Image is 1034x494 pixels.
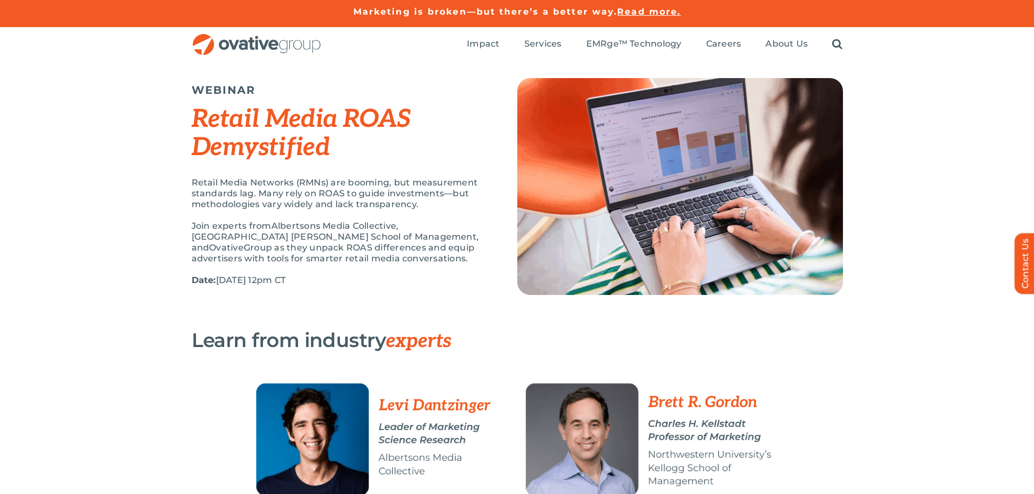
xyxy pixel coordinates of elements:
[192,33,322,43] a: OG_Full_horizontal_RGB
[192,242,475,264] span: Group as they unpack ROAS differences and equip advertisers with tools for smarter retail media c...
[467,39,499,49] span: Impact
[192,177,490,210] p: Retail Media Networks (RMNs) are booming, but measurement standards lag. Many rely on ROAS to gui...
[209,242,244,253] span: Ovative
[467,27,842,62] nav: Menu
[706,39,741,49] span: Careers
[586,39,682,49] span: EMRge™ Technology
[192,275,490,286] p: [DATE] 12pm CT
[765,39,808,50] a: About Us
[386,329,451,353] span: experts
[192,84,490,97] h5: WEBINAR
[706,39,741,50] a: Careers
[524,39,562,50] a: Services
[832,39,842,50] a: Search
[586,39,682,50] a: EMRge™ Technology
[192,104,411,163] em: Retail Media ROAS Demystified
[765,39,808,49] span: About Us
[467,39,499,50] a: Impact
[192,221,490,264] p: Join experts from
[192,329,789,352] h3: Learn from industry
[617,7,681,17] a: Read more.
[517,78,843,295] img: Top Image (2)
[192,221,479,253] span: Albertsons Media Collective, [GEOGRAPHIC_DATA] [PERSON_NAME] School of Management, and
[353,7,618,17] a: Marketing is broken—but there’s a better way.
[524,39,562,49] span: Services
[192,275,216,285] strong: Date:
